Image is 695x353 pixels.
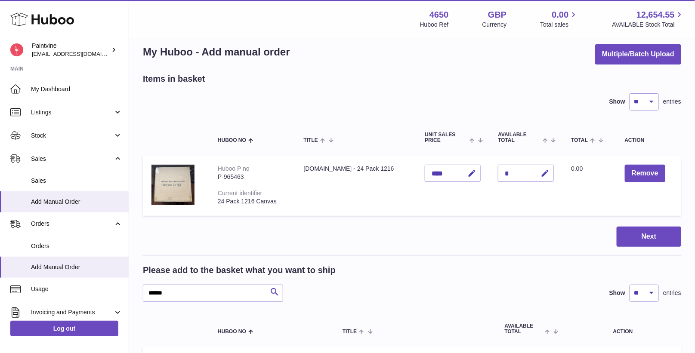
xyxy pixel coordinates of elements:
[505,323,543,335] span: AVAILABLE Total
[31,198,122,206] span: Add Manual Order
[625,138,673,143] div: Action
[31,155,113,163] span: Sales
[143,73,205,85] h2: Items in basket
[617,227,681,247] button: Next
[31,308,113,316] span: Invoicing and Payments
[663,289,681,297] span: entries
[10,321,118,336] a: Log out
[151,165,195,205] img: wholesale-canvas.com - 24 Pack 1216
[612,9,685,29] a: 12,654.55 AVAILABLE Stock Total
[31,177,122,185] span: Sales
[218,197,287,206] div: 24 Pack 1216 Canvas
[304,138,318,143] span: Title
[482,21,507,29] div: Currency
[636,9,675,21] span: 12,654.55
[31,108,113,117] span: Listings
[143,45,290,59] h1: My Huboo - Add manual order
[218,190,263,196] div: Current identifier
[31,85,122,93] span: My Dashboard
[218,329,246,335] span: Huboo no
[31,132,113,140] span: Stock
[10,43,23,56] img: euan@paintvine.co.uk
[552,9,569,21] span: 0.00
[31,242,122,250] span: Orders
[498,132,541,143] span: AVAILABLE Total
[571,165,583,172] span: 0.00
[429,9,449,21] strong: 4650
[420,21,449,29] div: Huboo Ref
[218,173,287,181] div: P-965463
[32,42,109,58] div: Paintvine
[609,289,625,297] label: Show
[425,132,467,143] span: Unit Sales Price
[31,285,122,293] span: Usage
[343,329,357,335] span: Title
[295,156,417,216] td: [DOMAIN_NAME] - 24 Pack 1216
[540,21,578,29] span: Total sales
[609,98,625,106] label: Show
[218,138,246,143] span: Huboo no
[612,21,685,29] span: AVAILABLE Stock Total
[595,44,681,64] button: Multiple/Batch Upload
[31,220,113,228] span: Orders
[218,165,250,172] div: Huboo P no
[565,315,681,343] th: Action
[571,138,588,143] span: Total
[663,98,681,106] span: entries
[143,264,336,276] h2: Please add to the basket what you want to ship
[540,9,578,29] a: 0.00 Total sales
[31,263,122,271] span: Add Manual Order
[625,165,665,182] button: Remove
[488,9,507,21] strong: GBP
[32,50,127,57] span: [EMAIL_ADDRESS][DOMAIN_NAME]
